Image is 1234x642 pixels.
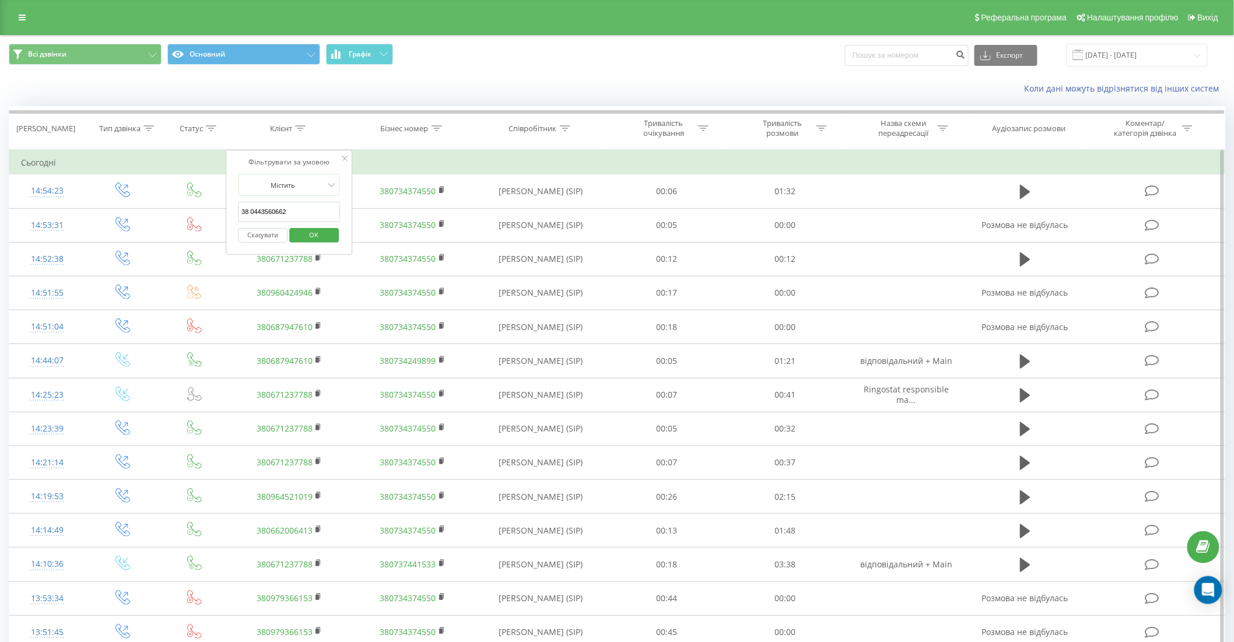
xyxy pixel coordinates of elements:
td: 00:37 [726,445,845,479]
a: 380734374550 [380,321,436,332]
td: [PERSON_NAME] (SIP) [474,378,607,412]
td: відповідальний + Main [845,344,969,378]
td: 00:00 [726,208,845,242]
div: 14:53:31 [21,214,73,237]
div: 14:14:49 [21,519,73,542]
span: Вихід [1198,13,1218,22]
td: 00:00 [726,310,845,344]
div: 14:19:53 [21,485,73,508]
input: Пошук за номером [845,45,969,66]
div: 14:23:39 [21,418,73,440]
div: Тривалість розмови [751,118,814,138]
td: 01:32 [726,174,845,208]
td: 00:13 [607,514,726,548]
td: 00:17 [607,276,726,310]
div: Назва схеми переадресації [872,118,935,138]
td: 02:15 [726,480,845,514]
div: Бізнес номер [381,124,429,134]
a: 380734374550 [380,525,436,536]
td: Сьогодні [9,151,1225,174]
div: Клієнт [270,124,292,134]
td: 00:06 [607,174,726,208]
div: Фільтрувати за умовою [238,156,341,168]
a: 380687947610 [257,355,313,366]
a: Коли дані можуть відрізнятися вiд інших систем [1025,83,1225,94]
div: Open Intercom Messenger [1194,576,1222,604]
td: 00:44 [607,581,726,615]
div: 14:21:14 [21,451,73,474]
td: 03:38 [726,548,845,581]
button: Скасувати [238,228,288,243]
div: 14:10:36 [21,553,73,576]
a: 380734374550 [380,491,436,502]
td: [PERSON_NAME] (SIP) [474,445,607,479]
a: 380734374550 [380,626,436,637]
span: Налаштування профілю [1087,13,1178,22]
div: Аудіозапис розмови [993,124,1066,134]
td: [PERSON_NAME] (SIP) [474,344,607,378]
div: 14:44:07 [21,349,73,372]
td: 00:00 [726,581,845,615]
a: 380734374550 [380,423,436,434]
span: Реферальна програма [981,13,1067,22]
span: OK [297,226,330,244]
a: 380671237788 [257,559,313,570]
a: 380734374550 [380,592,436,604]
a: 380979366153 [257,626,313,637]
span: Графік [349,50,371,58]
td: відповідальний + Main [845,548,969,581]
td: 00:41 [726,378,845,412]
div: Співробітник [509,124,557,134]
div: Коментар/категорія дзвінка [1111,118,1179,138]
td: 00:05 [607,344,726,378]
td: [PERSON_NAME] (SIP) [474,412,607,445]
div: 14:51:04 [21,315,73,338]
button: OK [289,228,339,243]
div: Статус [180,124,203,134]
td: 00:05 [607,208,726,242]
span: Розмова не відбулась [982,592,1068,604]
a: 380734374550 [380,287,436,298]
td: [PERSON_NAME] (SIP) [474,480,607,514]
div: [PERSON_NAME] [16,124,75,134]
td: [PERSON_NAME] (SIP) [474,581,607,615]
div: 14:54:23 [21,180,73,202]
button: Основний [167,44,320,65]
a: 380734374550 [380,219,436,230]
span: Ringostat responsible ma... [864,384,949,405]
a: 380671237788 [257,389,313,400]
td: 01:21 [726,344,845,378]
td: [PERSON_NAME] (SIP) [474,548,607,581]
td: 00:00 [726,276,845,310]
a: 380737441533 [380,559,436,570]
button: Експорт [974,45,1037,66]
a: 380734374550 [380,185,436,197]
td: 00:32 [726,412,845,445]
a: 380734374550 [380,253,436,264]
div: 14:25:23 [21,384,73,406]
td: 00:18 [607,548,726,581]
td: [PERSON_NAME] (SIP) [474,514,607,548]
a: 380734249899 [380,355,436,366]
td: 00:05 [607,412,726,445]
div: Тип дзвінка [99,124,141,134]
td: 00:12 [726,242,845,276]
a: 380734374550 [380,457,436,468]
td: 00:26 [607,480,726,514]
td: 00:07 [607,445,726,479]
div: 14:52:38 [21,248,73,271]
div: 13:53:34 [21,587,73,610]
div: 14:51:55 [21,282,73,304]
td: [PERSON_NAME] (SIP) [474,174,607,208]
a: 380671237788 [257,457,313,468]
a: 380979366153 [257,592,313,604]
td: 01:48 [726,514,845,548]
span: Розмова не відбулась [982,219,1068,230]
a: 380960424946 [257,287,313,298]
a: 380964521019 [257,491,313,502]
a: 380687947610 [257,321,313,332]
td: [PERSON_NAME] (SIP) [474,242,607,276]
a: 380671237788 [257,253,313,264]
input: Введіть значення [238,202,341,222]
td: [PERSON_NAME] (SIP) [474,310,607,344]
